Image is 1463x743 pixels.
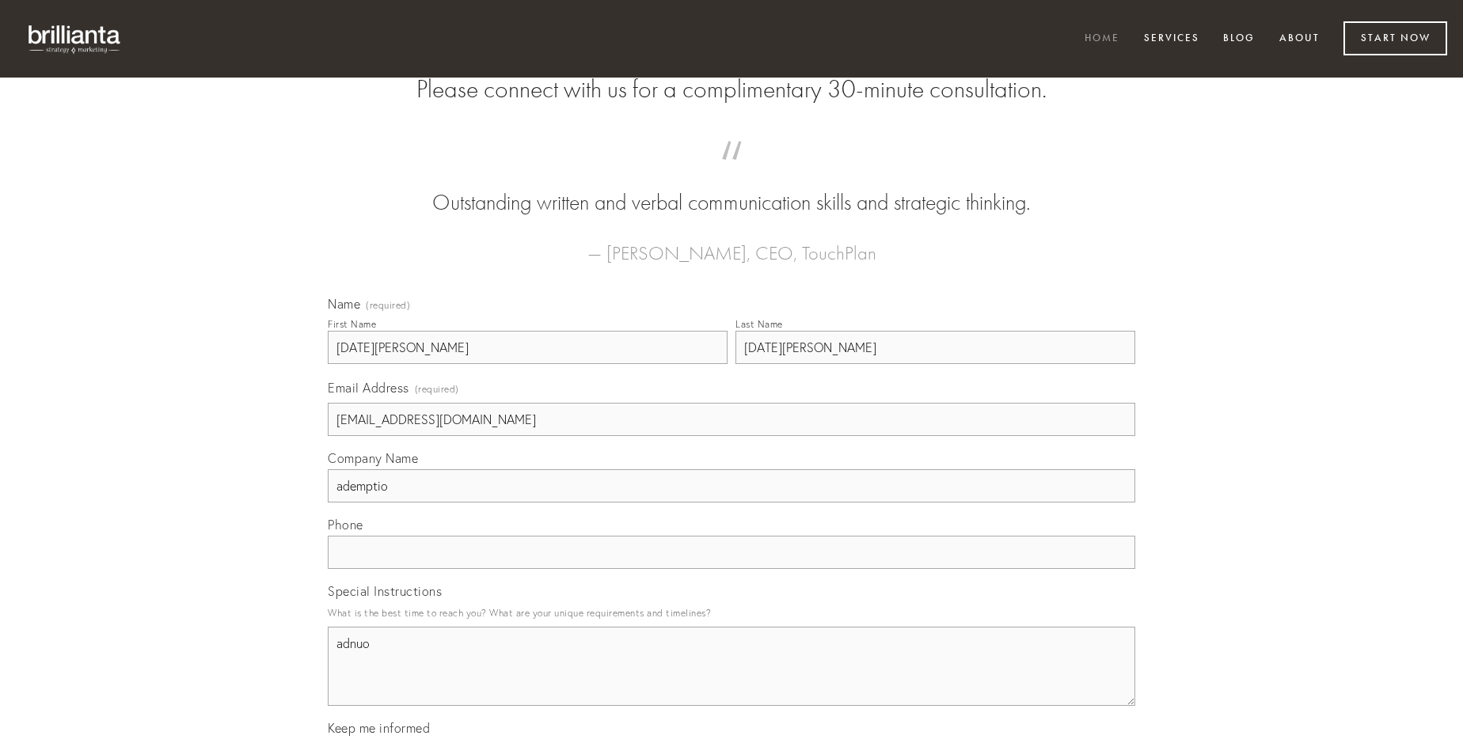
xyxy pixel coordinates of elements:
span: (required) [415,378,459,400]
span: Company Name [328,450,418,466]
span: Keep me informed [328,720,430,736]
blockquote: Outstanding written and verbal communication skills and strategic thinking. [353,157,1110,218]
span: Phone [328,517,363,533]
span: Special Instructions [328,583,442,599]
a: Blog [1213,26,1265,52]
figcaption: — [PERSON_NAME], CEO, TouchPlan [353,218,1110,269]
a: Services [1134,26,1210,52]
div: Last Name [735,318,783,330]
span: Email Address [328,380,409,396]
a: Home [1074,26,1130,52]
a: Start Now [1343,21,1447,55]
h2: Please connect with us for a complimentary 30-minute consultation. [328,74,1135,104]
a: About [1269,26,1330,52]
span: (required) [366,301,410,310]
textarea: adnuo [328,627,1135,706]
div: First Name [328,318,376,330]
img: brillianta - research, strategy, marketing [16,16,135,62]
span: Name [328,296,360,312]
span: “ [353,157,1110,188]
p: What is the best time to reach you? What are your unique requirements and timelines? [328,602,1135,624]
